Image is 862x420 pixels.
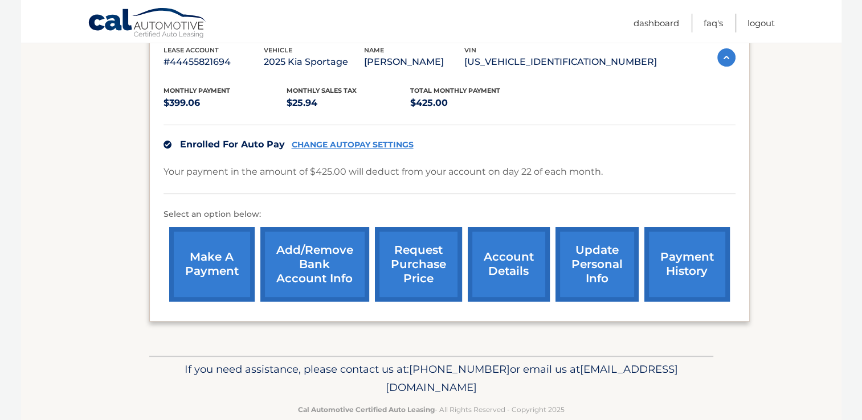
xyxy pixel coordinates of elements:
[364,46,384,54] span: name
[375,227,462,302] a: request purchase price
[260,227,369,302] a: Add/Remove bank account info
[169,227,255,302] a: make a payment
[644,227,730,302] a: payment history
[88,7,207,40] a: Cal Automotive
[264,46,292,54] span: vehicle
[634,14,679,32] a: Dashboard
[468,227,550,302] a: account details
[164,208,736,221] p: Select an option below:
[157,360,706,397] p: If you need assistance, please contact us at: or email us at
[180,139,285,150] span: Enrolled For Auto Pay
[717,48,736,67] img: accordion-active.svg
[364,54,464,70] p: [PERSON_NAME]
[464,46,476,54] span: vin
[704,14,723,32] a: FAQ's
[164,46,219,54] span: lease account
[164,141,171,149] img: check.svg
[287,95,410,111] p: $25.94
[464,54,657,70] p: [US_VEHICLE_IDENTIFICATION_NUMBER]
[410,87,500,94] span: Total Monthly Payment
[164,54,264,70] p: #44455821694
[164,87,230,94] span: Monthly Payment
[264,54,364,70] p: 2025 Kia Sportage
[292,140,414,150] a: CHANGE AUTOPAY SETTINGS
[747,14,775,32] a: Logout
[164,164,603,180] p: Your payment in the amount of $425.00 will deduct from your account on day 22 of each month.
[555,227,639,302] a: update personal info
[164,95,287,111] p: $399.06
[409,363,510,376] span: [PHONE_NUMBER]
[157,403,706,415] p: - All Rights Reserved - Copyright 2025
[298,405,435,414] strong: Cal Automotive Certified Auto Leasing
[287,87,357,94] span: Monthly sales Tax
[410,95,534,111] p: $425.00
